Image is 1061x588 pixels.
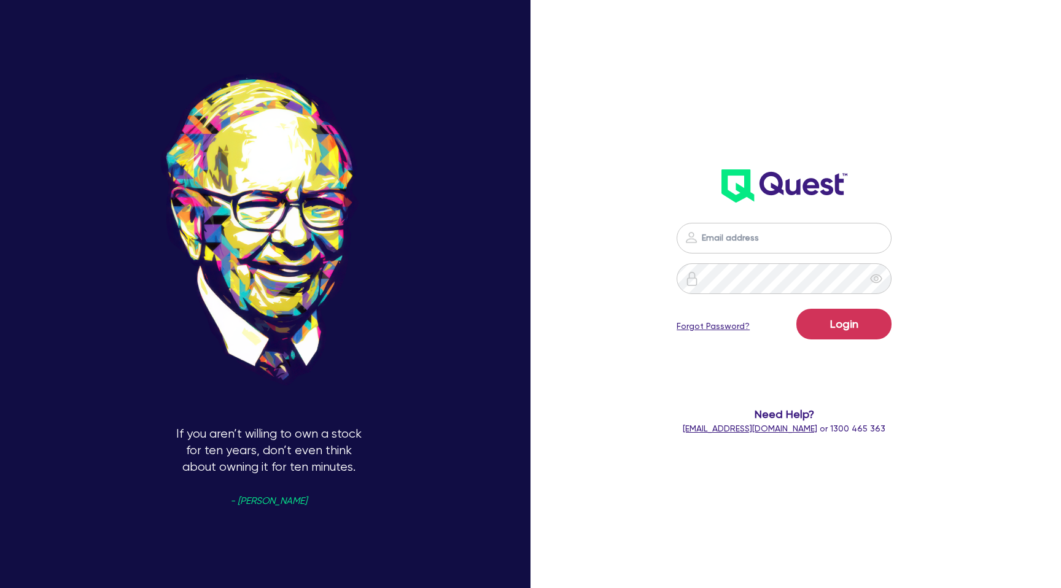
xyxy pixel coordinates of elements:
[685,271,699,286] img: icon-password
[796,309,892,339] button: Login
[683,424,885,433] span: or 1300 465 363
[870,273,882,285] span: eye
[230,497,307,506] span: - [PERSON_NAME]
[721,169,847,203] img: wH2k97JdezQIQAAAABJRU5ErkJggg==
[683,424,817,433] a: [EMAIL_ADDRESS][DOMAIN_NAME]
[677,223,892,253] input: Email address
[684,230,699,245] img: icon-password
[644,406,925,422] span: Need Help?
[677,320,750,333] a: Forgot Password?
